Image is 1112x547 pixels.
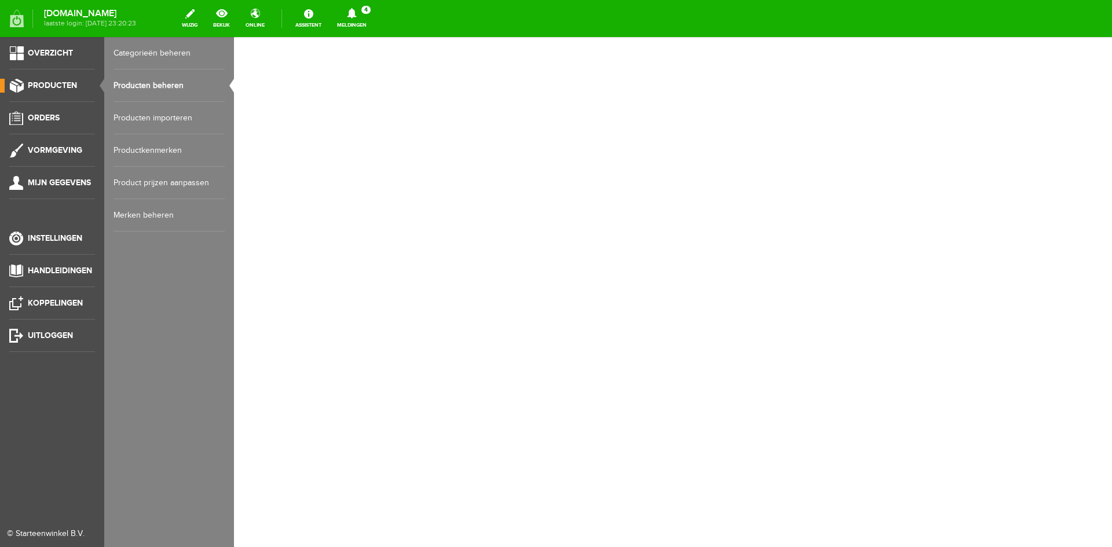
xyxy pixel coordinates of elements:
span: 4 [361,6,371,14]
a: Producten importeren [114,102,225,134]
span: Uitloggen [28,331,73,340]
span: Producten [28,80,77,90]
a: Meldingen4 [330,6,374,31]
strong: [DOMAIN_NAME] [44,10,136,17]
a: bekijk [206,6,237,31]
div: © Starteenwinkel B.V. [7,528,88,540]
span: Orders [28,113,60,123]
span: Koppelingen [28,298,83,308]
span: Mijn gegevens [28,178,91,188]
a: wijzig [175,6,204,31]
a: Producten beheren [114,69,225,102]
a: Merken beheren [114,199,225,232]
span: Handleidingen [28,266,92,276]
span: laatste login: [DATE] 23:20:23 [44,20,136,27]
span: Instellingen [28,233,82,243]
a: Assistent [288,6,328,31]
a: Productkenmerken [114,134,225,167]
a: online [239,6,272,31]
a: Product prijzen aanpassen [114,167,225,199]
span: Overzicht [28,48,73,58]
span: Vormgeving [28,145,82,155]
a: Categorieën beheren [114,37,225,69]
